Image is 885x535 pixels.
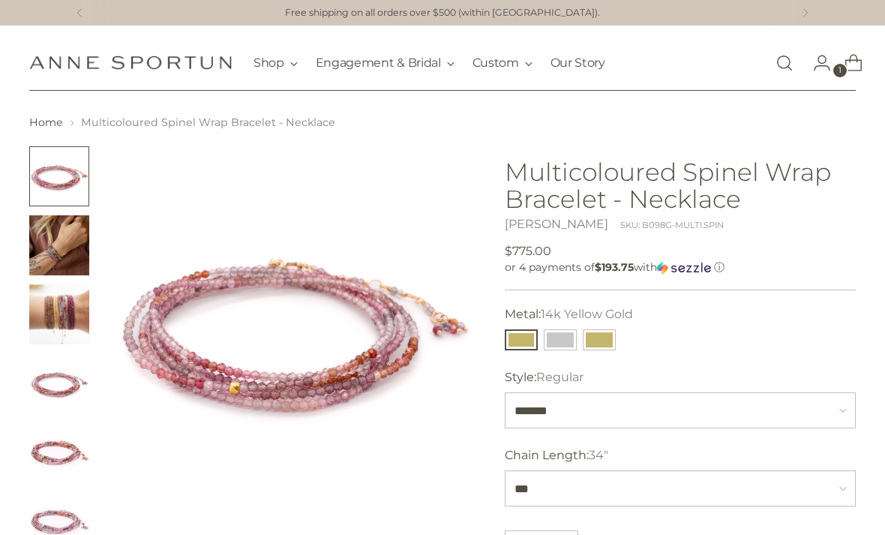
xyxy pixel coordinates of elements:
button: Change image to image 3 [29,284,89,344]
a: Home [29,116,63,129]
span: 34" [589,448,608,462]
a: Go to the account page [801,48,831,78]
button: Change image to image 2 [29,215,89,275]
span: 14k Yellow Gold [541,307,633,321]
button: Change image to image 1 [29,146,89,206]
nav: breadcrumbs [29,115,856,131]
button: Change image to image 5 [29,422,89,482]
button: Custom [472,47,532,80]
span: $193.75 [595,260,634,274]
label: Chain Length: [505,446,608,464]
a: Our Story [550,47,605,80]
label: Metal: [505,305,633,323]
a: Anne Sportun Fine Jewellery [29,56,232,70]
div: or 4 payments of with [505,260,856,275]
img: Sezzle [657,261,711,275]
img: Multicoloured Spinel Wrap Bracelet - Necklace [110,146,475,512]
button: 14k White Gold [544,329,577,350]
span: Multicoloured Spinel Wrap Bracelet - Necklace [81,116,335,129]
div: or 4 payments of$193.75withSezzle Click to learn more about Sezzle [505,260,856,275]
button: 18k Yellow Gold [583,329,616,350]
div: SKU: B098G-MULTI.SPIN [620,219,724,232]
a: [PERSON_NAME] [505,217,608,231]
button: Engagement & Bridal [316,47,454,80]
a: Open search modal [769,48,799,78]
span: 1 [833,64,847,77]
a: Open cart modal [832,48,862,78]
label: Style: [505,368,583,386]
span: Regular [536,370,583,384]
button: Shop [253,47,298,80]
p: Free shipping on all orders over $500 (within [GEOGRAPHIC_DATA]). [285,6,600,20]
button: 14k Yellow Gold [505,329,538,350]
button: Change image to image 4 [29,353,89,413]
h1: Multicoloured Spinel Wrap Bracelet - Necklace [505,158,856,213]
span: $775.00 [505,242,551,260]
